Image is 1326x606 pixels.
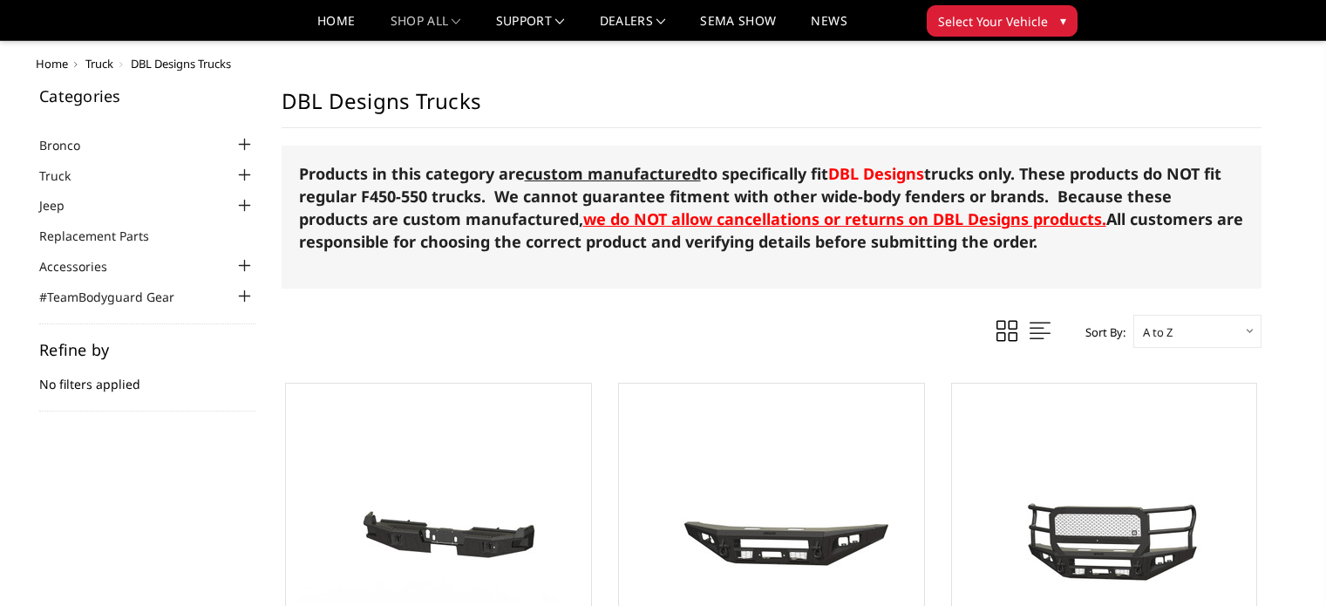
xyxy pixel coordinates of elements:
h5: Categories [39,88,255,104]
a: Home [317,15,355,40]
span: Select Your Vehicle [938,12,1048,31]
a: Replacement Parts [39,227,171,245]
span: ▾ [1060,11,1066,30]
a: DBL Designs [828,163,924,184]
div: No filters applied [39,342,255,412]
span: DBL Designs Trucks [131,56,231,71]
a: Truck [39,167,92,185]
button: Select Your Vehicle [927,5,1078,37]
strong: we do NOT allow cancellations or returns on DBL Designs products. [583,208,1106,229]
span: custom manufactured [525,163,701,184]
strong: Products in this category are to specifically fit trucks only. These products do NOT fit regular ... [299,163,1221,229]
a: Truck [85,56,113,71]
a: Bronco [39,136,102,154]
label: Sort By: [1076,319,1125,345]
a: News [811,15,847,40]
a: #TeamBodyguard Gear [39,288,196,306]
h5: Refine by [39,342,255,357]
a: shop all [391,15,461,40]
a: Accessories [39,257,129,276]
a: Home [36,56,68,71]
a: Dealers [600,15,666,40]
a: Support [496,15,565,40]
h1: DBL Designs Trucks [282,88,1261,128]
a: SEMA Show [700,15,776,40]
a: Jeep [39,196,86,214]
